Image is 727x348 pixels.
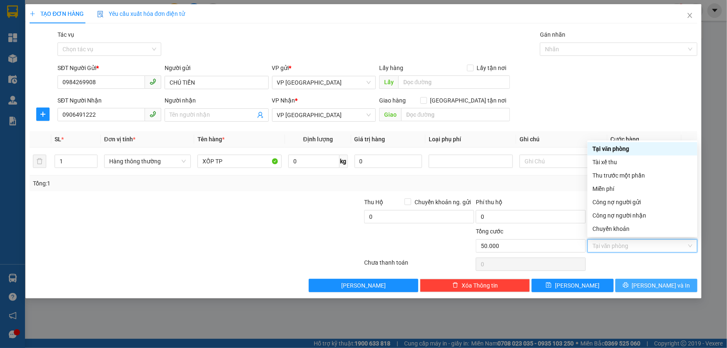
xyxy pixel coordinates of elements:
span: Hàng thông thường [109,155,186,168]
div: Chưa thanh toán [364,258,475,273]
input: VD: Bàn, Ghế [197,155,282,168]
div: Cước gửi hàng sẽ được ghi vào công nợ của người gửi [587,195,697,209]
span: phone [150,111,156,118]
div: SĐT Người Gửi [57,63,161,73]
button: Close [678,4,702,28]
span: Yêu cầu xuất hóa đơn điện tử [97,10,185,17]
input: Ghi Chú [520,155,604,168]
span: Định lượng [303,136,333,143]
span: delete [452,282,458,289]
div: VP gửi [272,63,376,73]
img: icon [97,11,104,18]
span: SL [55,136,61,143]
span: Lấy tận nơi [474,63,510,73]
span: [PERSON_NAME] [555,281,600,290]
div: SĐT Người Nhận [57,96,161,105]
div: Phí thu hộ [476,198,586,210]
span: kg [340,155,348,168]
label: Tác vụ [57,31,74,38]
input: 0 [355,155,422,168]
button: save[PERSON_NAME] [532,279,614,292]
span: Tổng cước [476,228,503,235]
li: Cổ Đạm, xã [GEOGRAPHIC_DATA], [GEOGRAPHIC_DATA] [78,20,348,31]
span: Xóa Thông tin [462,281,498,290]
span: user-add [257,112,264,118]
span: Thu Hộ [364,199,383,205]
span: [PERSON_NAME] [341,281,386,290]
div: Tài xế thu [592,158,692,167]
input: Dọc đường [398,75,510,89]
th: Loại phụ phí [425,131,516,148]
div: Cước gửi hàng sẽ được ghi vào công nợ của người nhận [587,209,697,222]
span: Giao [379,108,401,121]
span: phone [150,78,156,85]
div: Người nhận [165,96,268,105]
span: Tại văn phòng [592,240,692,252]
span: Chuyển khoản ng. gửi [411,198,474,207]
button: printer[PERSON_NAME] và In [615,279,697,292]
button: plus [36,108,50,121]
span: Tên hàng [197,136,225,143]
span: VP Mỹ Đình [277,109,371,121]
label: Gán nhãn [540,31,565,38]
span: plus [37,111,49,118]
span: [GEOGRAPHIC_DATA] tận nơi [427,96,510,105]
span: Đơn vị tính [104,136,135,143]
div: Tại văn phòng [592,144,692,153]
span: Lấy hàng [379,65,403,71]
span: printer [623,282,629,289]
b: GỬI : VP [GEOGRAPHIC_DATA] [10,60,124,88]
span: Cước hàng [611,136,640,143]
img: logo.jpg [10,10,52,52]
span: Lấy [379,75,398,89]
span: close [687,12,693,19]
div: Người gửi [165,63,268,73]
div: Miễn phí [592,184,692,193]
input: Dọc đường [401,108,510,121]
span: Giá trị hàng [355,136,385,143]
th: Ghi chú [516,131,607,148]
div: Chuyển khoản [592,224,692,233]
span: plus [30,11,35,17]
div: Tổng: 1 [33,179,281,188]
span: Giao hàng [379,97,406,104]
button: deleteXóa Thông tin [420,279,530,292]
div: Công nợ người nhận [592,211,692,220]
span: TẠO ĐƠN HÀNG [30,10,84,17]
span: [PERSON_NAME] và In [632,281,690,290]
span: save [546,282,552,289]
div: Công nợ người gửi [592,198,692,207]
button: delete [33,155,46,168]
li: Hotline: 1900252555 [78,31,348,41]
span: VP Nhận [272,97,295,104]
button: [PERSON_NAME] [309,279,419,292]
div: Thu trước một phần [592,171,692,180]
span: VP Xuân Giang [277,76,371,89]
